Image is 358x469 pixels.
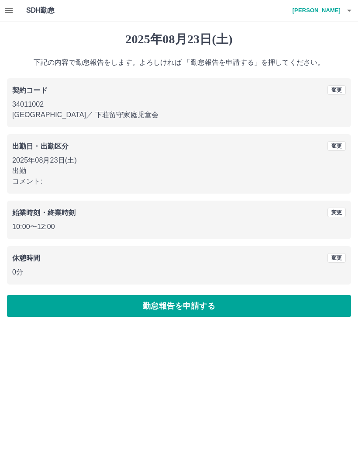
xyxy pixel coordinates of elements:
[12,142,69,150] b: 出勤日・出勤区分
[12,166,346,176] p: 出勤
[12,155,346,166] p: 2025年08月23日(土)
[7,295,351,317] button: 勤怠報告を申請する
[7,32,351,47] h1: 2025年08月23日(土)
[327,208,346,217] button: 変更
[327,141,346,151] button: 変更
[12,87,48,94] b: 契約コード
[12,99,346,110] p: 34011002
[12,176,346,187] p: コメント:
[7,57,351,68] p: 下記の内容で勤怠報告をします。よろしければ 「勤怠報告を申請する」を押してください。
[12,110,346,120] p: [GEOGRAPHIC_DATA] ／ 下荘留守家庭児童会
[12,209,76,216] b: 始業時刻・終業時刻
[327,253,346,263] button: 変更
[12,222,346,232] p: 10:00 〜 12:00
[327,85,346,95] button: 変更
[12,267,346,278] p: 0分
[12,254,41,262] b: 休憩時間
